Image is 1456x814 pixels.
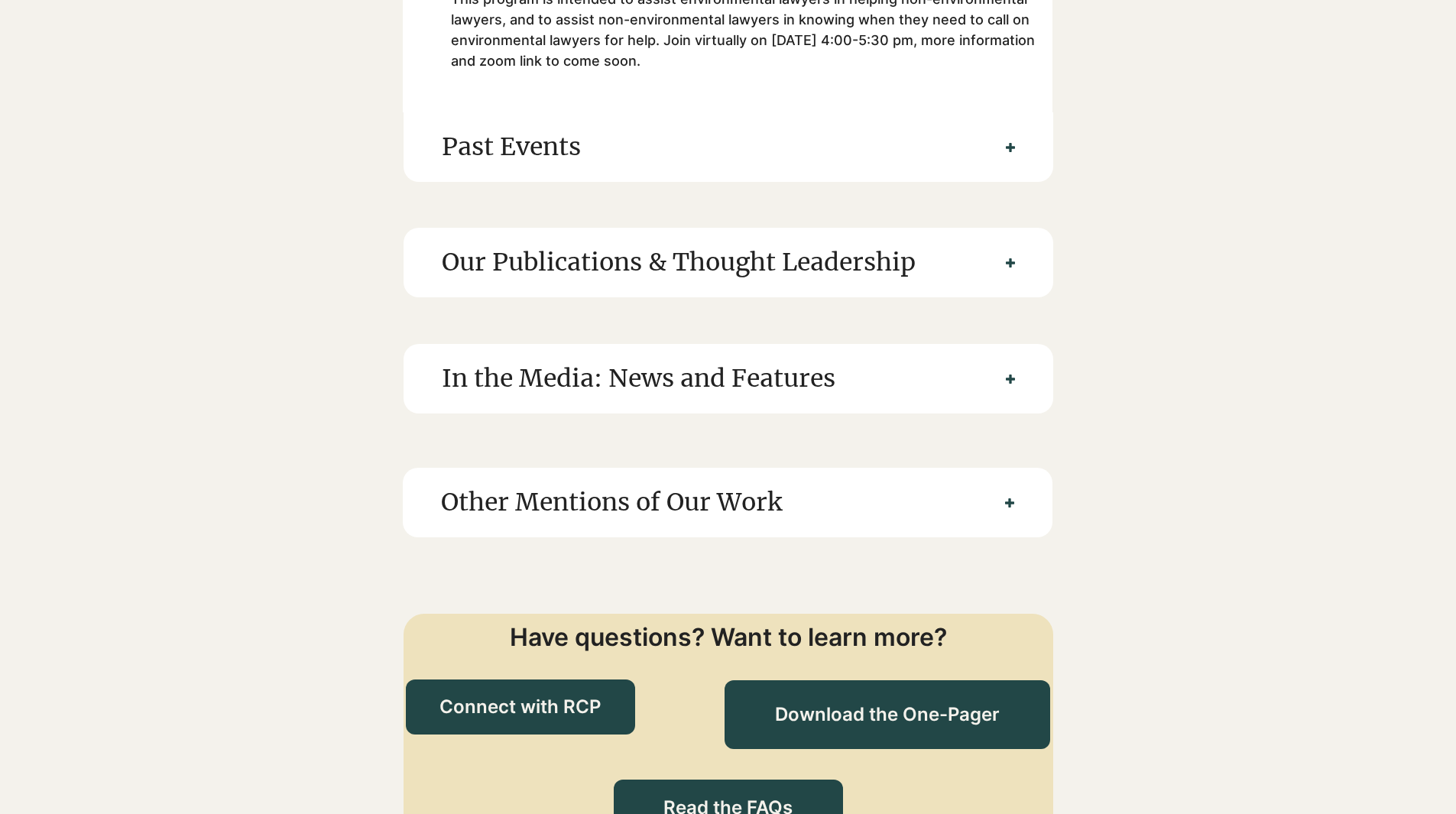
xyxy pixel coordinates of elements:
button: Past Events [404,112,1053,182]
span: In the Media: News and Features [442,359,968,398]
span: Download the One-Pager [775,702,1000,728]
button: Our Publications & Thought Leadership [404,228,1053,297]
span: Our Publications & Thought Leadership [442,243,968,282]
span: Other Mentions of Our Work [441,483,967,522]
a: Download the One-Pager [725,680,1050,750]
span: Past Events [442,128,968,167]
button: Other Mentions of Our Work [403,468,1052,537]
span: Connect with RCP [439,694,601,720]
span: Have questions? Want to learn more? [510,622,947,652]
a: Connect with RCP [406,679,635,735]
button: In the Media: News and Features [404,344,1053,413]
